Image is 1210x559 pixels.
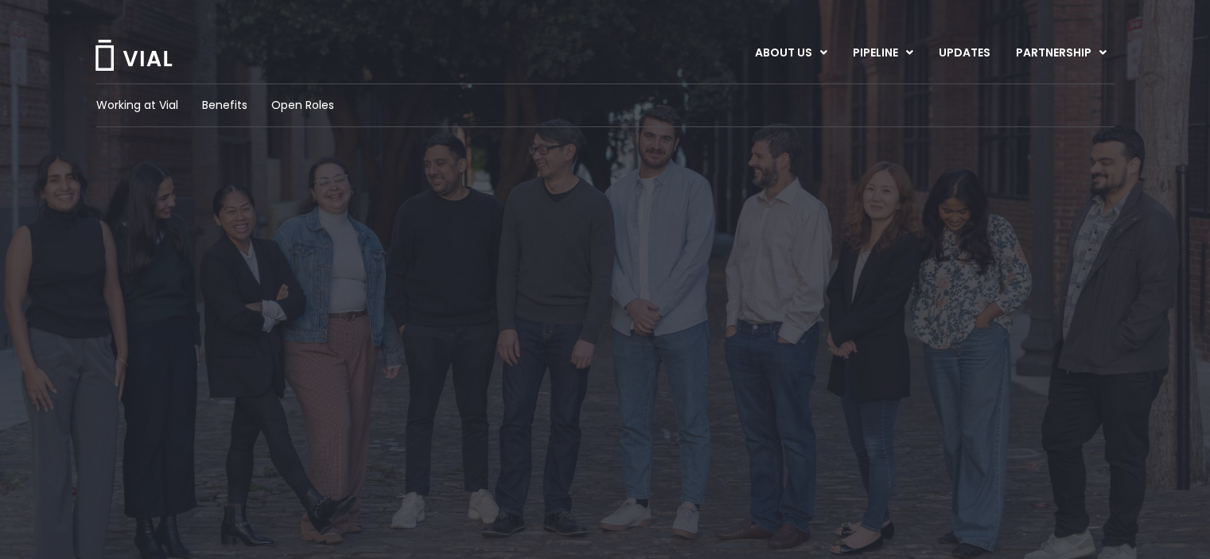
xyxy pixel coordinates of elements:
[1003,40,1119,67] a: PARTNERSHIPMenu Toggle
[926,40,1002,67] a: UPDATES
[94,40,173,71] img: Vial Logo
[202,97,247,114] a: Benefits
[96,97,178,114] a: Working at Vial
[840,40,925,67] a: PIPELINEMenu Toggle
[742,40,839,67] a: ABOUT USMenu Toggle
[271,97,334,114] a: Open Roles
